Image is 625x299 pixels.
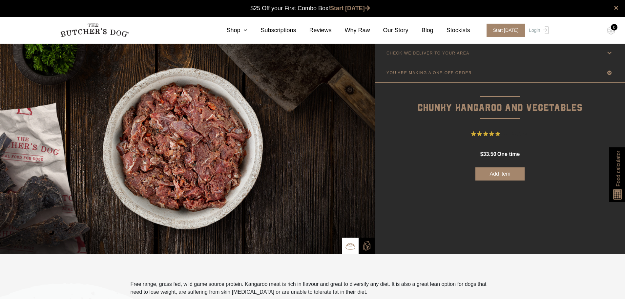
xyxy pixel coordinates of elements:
img: TBD_Bowl.png [345,241,355,251]
a: CHECK WE DELIVER TO YOUR AREA [375,43,625,63]
img: TBD_Build-A-Box-2.png [362,241,372,251]
a: Our Story [370,26,408,35]
span: Food calculator [614,151,622,186]
button: Rated 4.8 out of 5 stars from 24 reviews. Jump to reviews. [471,129,529,139]
p: CHECK WE DELIVER TO YOUR AREA [386,51,469,55]
a: YOU ARE MAKING A ONE-OFF ORDER [375,63,625,82]
p: YOU ARE MAKING A ONE-OFF ORDER [386,71,472,75]
a: Start [DATE] [480,24,528,37]
span: 33.50 [483,151,496,157]
p: Free range, grass fed, wild game source protein. Kangaroo meat is rich in flavour and great to di... [131,280,495,296]
a: Start [DATE] [330,5,370,11]
a: Reviews [296,26,332,35]
a: close [614,4,618,12]
p: Chunky Kangaroo and Vegetables [375,83,625,116]
span: 24 Reviews [503,129,529,139]
a: Subscriptions [247,26,296,35]
a: Blog [408,26,433,35]
span: Start [DATE] [487,24,525,37]
a: Why Raw [332,26,370,35]
button: Add item [475,167,525,181]
div: 0 [611,24,617,31]
a: Login [527,24,549,37]
a: Stockists [433,26,470,35]
span: $ [480,151,483,157]
img: TBD_Cart-Empty.png [607,26,615,35]
span: one time [497,151,520,157]
a: Shop [213,26,247,35]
